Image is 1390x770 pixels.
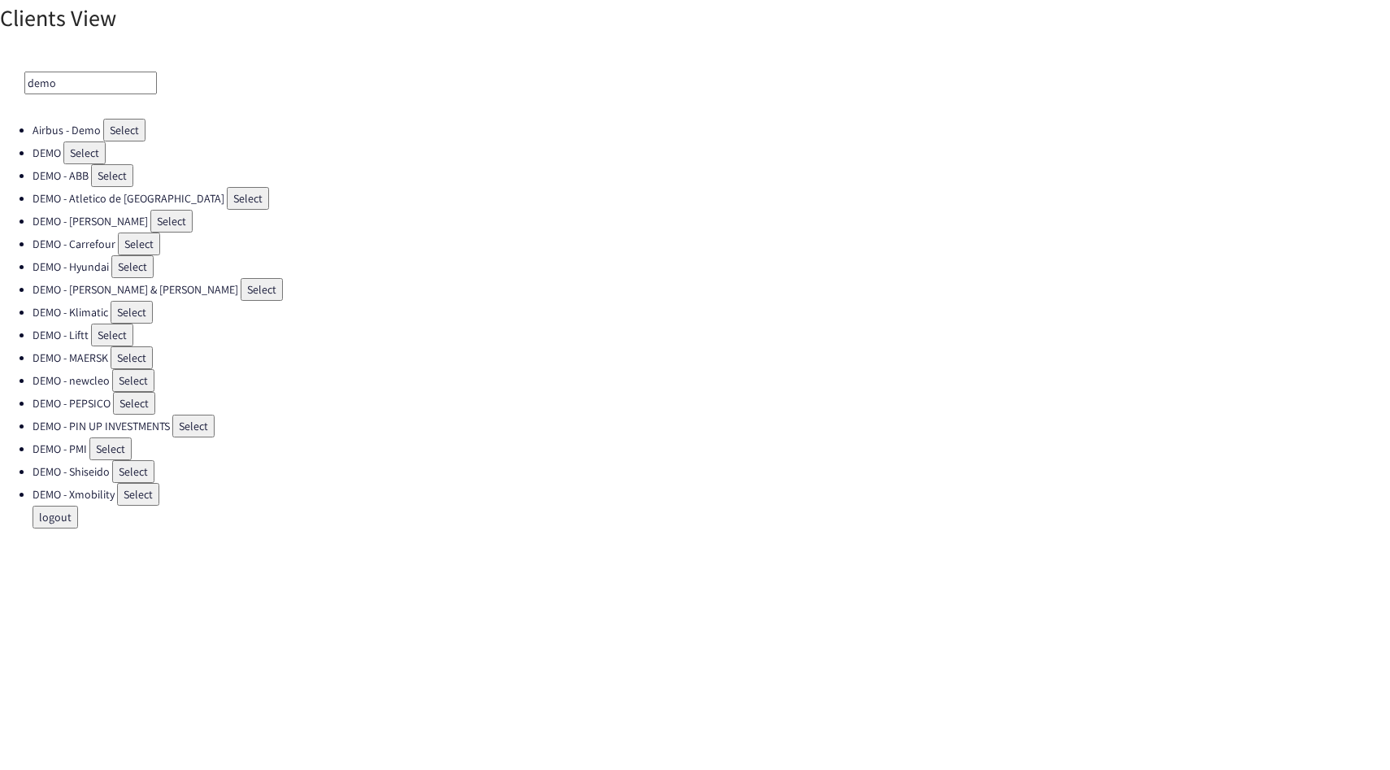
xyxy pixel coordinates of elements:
[150,210,193,233] button: Select
[117,483,159,506] button: Select
[33,369,1390,392] li: DEMO - newcleo
[91,324,133,346] button: Select
[33,506,78,529] button: logout
[33,187,1390,210] li: DEMO - Atletico de [GEOGRAPHIC_DATA]
[33,255,1390,278] li: DEMO - Hyundai
[33,483,1390,506] li: DEMO - Xmobility
[33,119,1390,141] li: Airbus - Demo
[33,392,1390,415] li: DEMO - PEPSICO
[91,164,133,187] button: Select
[172,415,215,437] button: Select
[33,233,1390,255] li: DEMO - Carrefour
[89,437,132,460] button: Select
[118,233,160,255] button: Select
[33,460,1390,483] li: DEMO - Shiseido
[241,278,283,301] button: Select
[33,415,1390,437] li: DEMO - PIN UP INVESTMENTS
[111,301,153,324] button: Select
[33,301,1390,324] li: DEMO - Klimatic
[33,346,1390,369] li: DEMO - MAERSK
[111,255,154,278] button: Select
[111,346,153,369] button: Select
[1309,692,1390,770] iframe: Chat Widget
[227,187,269,210] button: Select
[33,278,1390,301] li: DEMO - [PERSON_NAME] & [PERSON_NAME]
[112,460,154,483] button: Select
[33,210,1390,233] li: DEMO - [PERSON_NAME]
[113,392,155,415] button: Select
[103,119,146,141] button: Select
[33,164,1390,187] li: DEMO - ABB
[33,141,1390,164] li: DEMO
[1309,692,1390,770] div: Widget de chat
[33,437,1390,460] li: DEMO - PMI
[63,141,106,164] button: Select
[112,369,154,392] button: Select
[33,324,1390,346] li: DEMO - Liftt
